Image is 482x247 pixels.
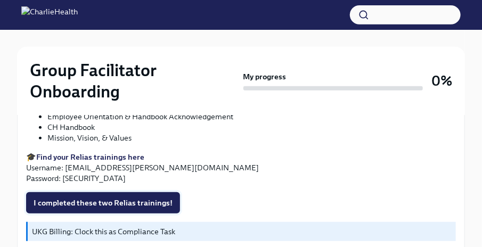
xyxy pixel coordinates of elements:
img: CharlieHealth [21,6,78,23]
a: Find your Relias trainings here [36,152,144,162]
p: 🎓 Username: [EMAIL_ADDRESS][PERSON_NAME][DOMAIN_NAME] Password: [SECURITY_DATA] [26,152,456,184]
li: CH Handbook [47,122,456,133]
strong: My progress [243,71,287,82]
h2: Group Facilitator Onboarding [30,60,239,102]
button: I completed these two Relias trainings! [26,192,180,213]
li: Mission, Vision, & Values [47,133,456,143]
li: Employee Orientation & Handbook Acknowledgement [47,111,456,122]
span: I completed these two Relias trainings! [34,197,173,208]
h3: 0% [431,71,452,90]
p: UKG Billing: Clock this as Compliance Task [32,226,452,237]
